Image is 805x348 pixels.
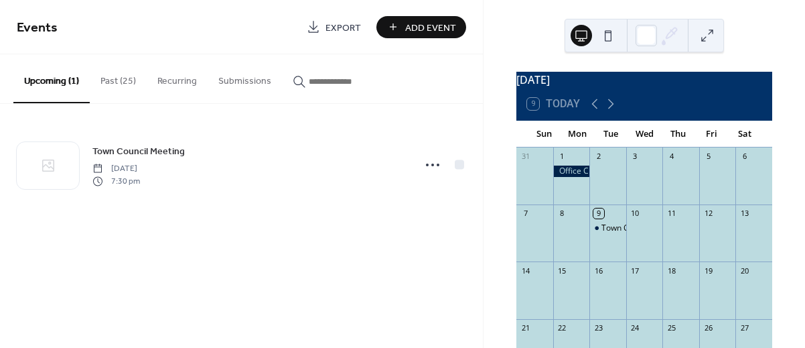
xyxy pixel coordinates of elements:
[628,121,661,148] div: Wed
[520,323,530,333] div: 21
[17,15,58,41] span: Events
[739,323,749,333] div: 27
[666,323,676,333] div: 25
[520,209,530,219] div: 7
[520,152,530,162] div: 31
[739,266,749,276] div: 20
[703,152,713,162] div: 5
[147,54,208,102] button: Recurring
[557,152,567,162] div: 1
[593,209,603,219] div: 9
[739,152,749,162] div: 6
[666,152,676,162] div: 4
[527,121,561,148] div: Sun
[92,145,185,159] span: Town Council Meeting
[557,266,567,276] div: 15
[325,21,361,35] span: Export
[661,121,694,148] div: Thu
[297,16,371,38] a: Export
[516,72,772,88] div: [DATE]
[593,266,603,276] div: 16
[739,209,749,219] div: 13
[594,121,628,148] div: Tue
[557,209,567,219] div: 8
[630,209,640,219] div: 10
[703,209,713,219] div: 12
[92,143,185,159] a: Town Council Meeting
[92,163,140,175] span: [DATE]
[703,323,713,333] div: 26
[703,266,713,276] div: 19
[589,223,626,234] div: Town Council Meeting
[520,266,530,276] div: 14
[553,166,590,177] div: Office Closure
[630,152,640,162] div: 3
[694,121,728,148] div: Fri
[666,266,676,276] div: 18
[405,21,456,35] span: Add Event
[593,152,603,162] div: 2
[90,54,147,102] button: Past (25)
[593,323,603,333] div: 23
[601,223,684,234] div: Town Council Meeting
[92,175,140,187] span: 7:30 pm
[376,16,466,38] button: Add Event
[13,54,90,103] button: Upcoming (1)
[630,323,640,333] div: 24
[666,209,676,219] div: 11
[557,323,567,333] div: 22
[728,121,761,148] div: Sat
[630,266,640,276] div: 17
[208,54,282,102] button: Submissions
[561,121,594,148] div: Mon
